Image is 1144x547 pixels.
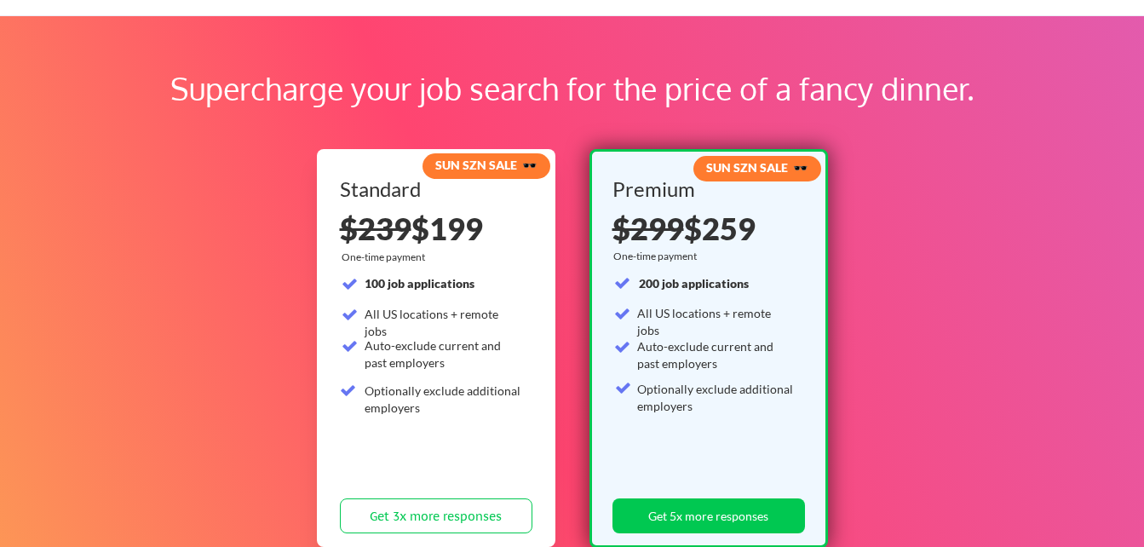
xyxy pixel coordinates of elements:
[365,306,522,339] div: All US locations + remote jobs
[365,276,474,291] strong: 100 job applications
[340,498,532,533] button: Get 3x more responses
[365,383,522,416] div: Optionally exclude additional employers
[706,160,808,175] strong: SUN SZN SALE 🕶️
[342,250,430,264] div: One-time payment
[637,305,795,338] div: All US locations + remote jobs
[365,337,522,371] div: Auto-exclude current and past employers
[109,66,1035,112] div: Supercharge your job search for the price of a fancy dinner.
[340,179,526,199] div: Standard
[340,210,411,247] s: $239
[637,381,795,414] div: Optionally exclude additional employers
[612,210,684,247] s: $299
[612,213,799,244] div: $259
[637,338,795,371] div: Auto-exclude current and past employers
[639,276,749,291] strong: 200 job applications
[340,213,532,244] div: $199
[435,158,537,172] strong: SUN SZN SALE 🕶️
[612,498,805,533] button: Get 5x more responses
[613,250,702,263] div: One-time payment
[612,179,799,199] div: Premium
